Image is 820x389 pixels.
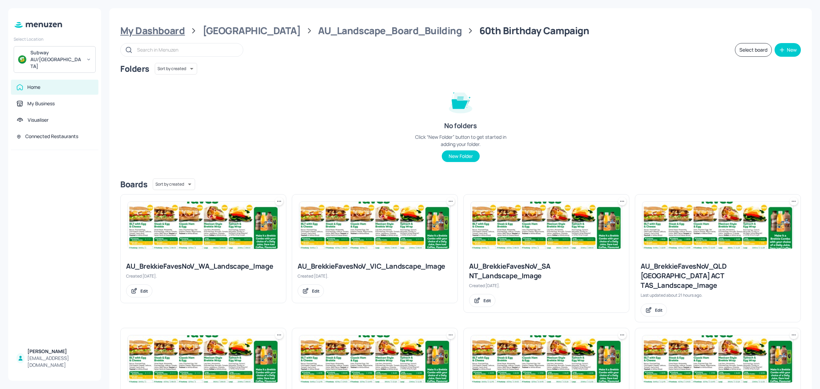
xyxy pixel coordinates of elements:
div: No folders [444,121,477,131]
img: 2025-08-13-1755052488882tu52zlxrh0d.jpeg [471,202,622,249]
div: AU_BrekkieFavesNoV_WA_Landscape_Image [126,261,281,271]
div: AU_BrekkieFavesNoV_QLD [GEOGRAPHIC_DATA] ACT TAS_Landscape_Image [641,261,795,290]
img: 2025-08-13-1755052488882tu52zlxrh0d.jpeg [299,202,450,249]
div: AU_BrekkieFavesNoV_SA NT_Landscape_Image [469,261,624,281]
div: Edit [483,298,491,304]
div: Connected Restaurants [25,133,78,140]
div: Boards [120,179,147,190]
div: Created [DATE]. [298,273,452,279]
img: 2025-08-13-1755052488882tu52zlxrh0d.jpeg [128,335,279,383]
div: AU_Landscape_Board_Building [318,25,462,37]
div: Home [27,84,40,91]
div: Edit [140,288,148,294]
div: Last updated about 21 hours ago. [641,292,795,298]
img: 2025-08-13-17550515790531wlu5d8p5b8.jpeg [299,335,450,383]
div: Sort by created [155,62,197,76]
div: My Business [27,100,55,107]
div: Visualiser [28,117,49,123]
input: Search in Menuzen [137,45,236,55]
img: 2025-08-13-1755052488882tu52zlxrh0d.jpeg [128,202,279,249]
div: 60th Birthday Campaign [479,25,589,37]
div: My Dashboard [120,25,185,37]
div: [GEOGRAPHIC_DATA] [203,25,301,37]
div: [EMAIL_ADDRESS][DOMAIN_NAME] [27,355,93,368]
div: [PERSON_NAME] [27,348,93,355]
div: Subway AU/[GEOGRAPHIC_DATA] [30,49,82,70]
img: 2025-08-13-17550515790531wlu5d8p5b8.jpeg [471,335,622,383]
img: 2025-08-14-175514661442377zu8y18a7v.jpeg [642,202,793,249]
div: Sort by created [153,177,195,191]
img: 2025-08-13-17550515790531wlu5d8p5b8.jpeg [642,335,793,383]
img: folder-empty [443,84,478,118]
div: Edit [312,288,319,294]
img: avatar [18,55,26,64]
button: New [775,43,801,57]
div: Edit [655,307,662,313]
div: AU_BrekkieFavesNoV_VIC_Landscape_Image [298,261,452,271]
div: Created [DATE]. [126,273,281,279]
div: Click “New Folder” button to get started in adding your folder. [409,133,512,148]
button: New Folder [442,150,480,162]
div: Folders [120,63,149,74]
div: Created [DATE]. [469,283,624,289]
div: Select Location [14,36,96,42]
div: New [787,48,797,52]
button: Select board [735,43,772,57]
